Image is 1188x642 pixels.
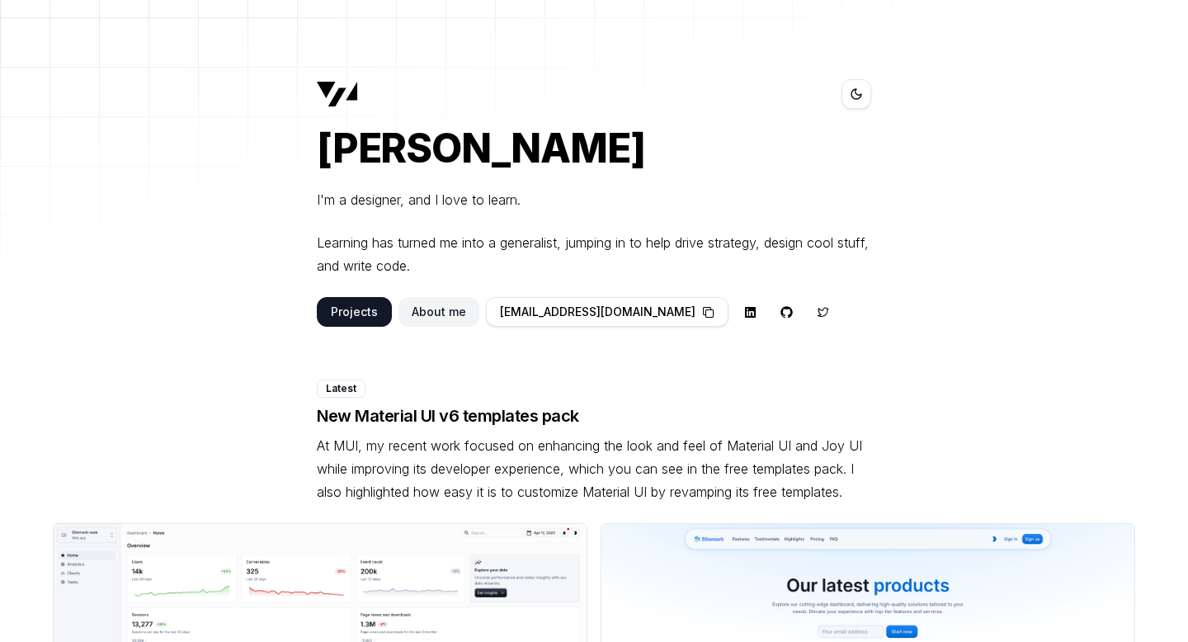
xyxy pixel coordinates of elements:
button: [EMAIL_ADDRESS][DOMAIN_NAME] [486,297,728,327]
p: Learning has turned me into a generalist, jumping in to help drive strategy, design cool stuff, a... [317,231,871,277]
h1: [PERSON_NAME] [317,129,871,168]
h4: New Material UI v6 templates pack [317,404,871,427]
button: About me [398,297,479,327]
p: I'm a designer, and I love to learn. [317,188,871,211]
p: At MUI, my recent work focused on enhancing the look and feel of Material UI and Joy UI while imp... [317,434,871,503]
div: Latest [317,380,365,398]
button: Projects [317,297,392,327]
